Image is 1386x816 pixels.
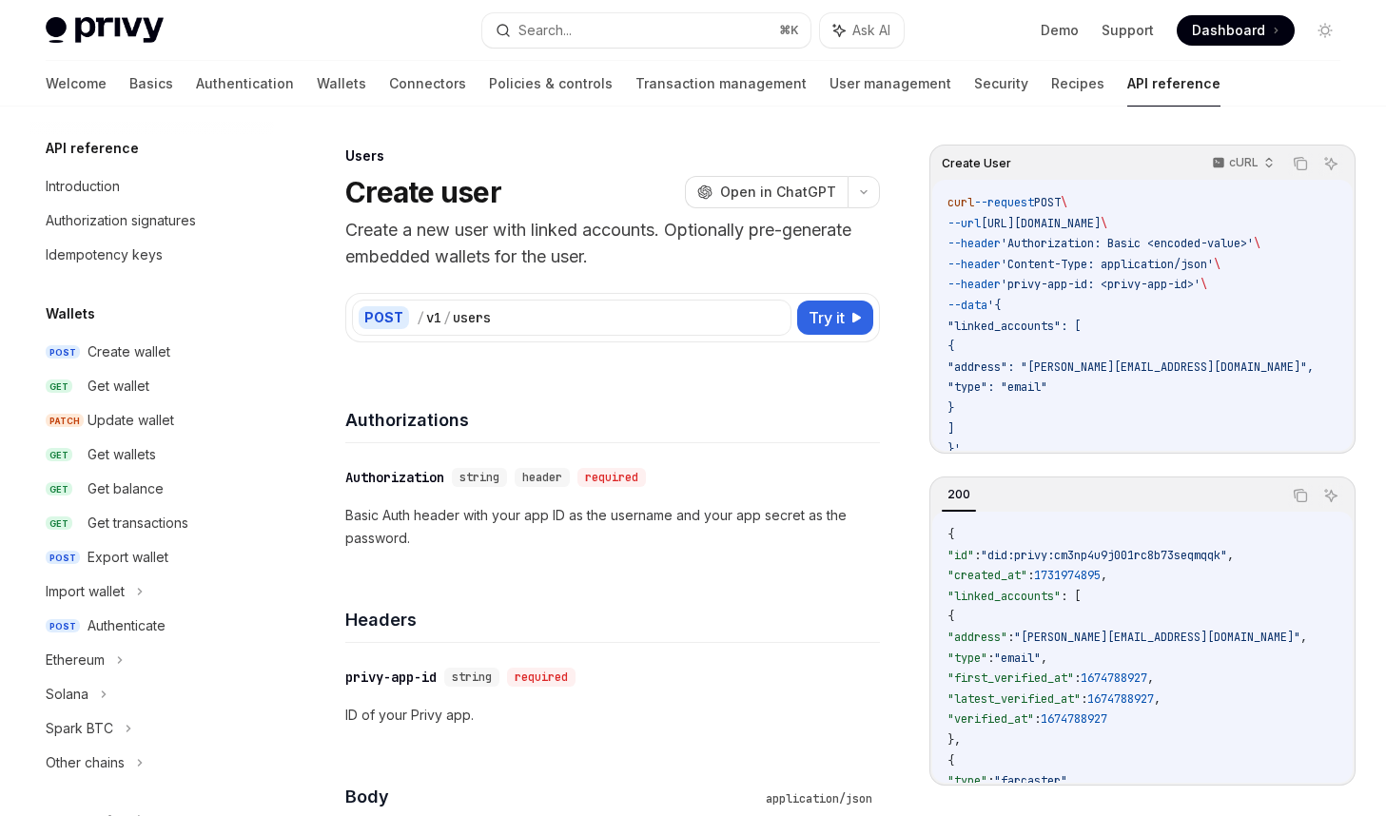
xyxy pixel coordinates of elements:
[974,195,1034,210] span: --request
[46,379,72,394] span: GET
[981,548,1227,563] span: "did:privy:cm3np4u9j001rc8b73seqmqqk"
[46,414,84,428] span: PATCH
[947,630,1007,645] span: "address"
[994,773,1067,788] span: "farcaster"
[947,216,981,231] span: --url
[1254,236,1260,251] span: \
[1227,548,1234,563] span: ,
[88,375,149,398] div: Get wallet
[947,400,954,416] span: }
[443,308,451,327] div: /
[30,506,274,540] a: GETGet transactions
[30,238,274,272] a: Idempotency keys
[947,589,1061,604] span: "linked_accounts"
[1087,691,1154,707] span: 1674788927
[345,407,880,433] h4: Authorizations
[518,19,572,42] div: Search...
[489,61,613,107] a: Policies & controls
[345,668,437,687] div: privy-app-id
[30,369,274,403] a: GETGet wallet
[947,359,1314,375] span: "address": "[PERSON_NAME][EMAIL_ADDRESS][DOMAIN_NAME]",
[453,308,491,327] div: users
[345,784,758,809] h4: Body
[46,751,125,774] div: Other chains
[1300,630,1307,645] span: ,
[426,308,441,327] div: v1
[1007,630,1014,645] span: :
[947,298,987,313] span: --data
[947,732,961,748] span: },
[1102,21,1154,40] a: Support
[947,441,961,457] span: }'
[417,308,424,327] div: /
[947,773,987,788] span: "type"
[46,175,120,198] div: Introduction
[947,691,1081,707] span: "latest_verified_at"
[685,176,848,208] button: Open in ChatGPT
[779,23,799,38] span: ⌘ K
[46,61,107,107] a: Welcome
[30,540,274,574] a: POSTExport wallet
[88,512,188,534] div: Get transactions
[88,546,168,569] div: Export wallet
[30,169,274,204] a: Introduction
[942,156,1011,171] span: Create User
[1192,21,1265,40] span: Dashboard
[46,580,125,603] div: Import wallet
[1127,61,1220,107] a: API reference
[1081,670,1147,686] span: 1674788927
[947,379,1047,395] span: "type": "email"
[947,651,987,666] span: "type"
[1034,711,1041,727] span: :
[1201,147,1282,180] button: cURL
[947,277,1001,292] span: --header
[1061,195,1067,210] span: \
[1147,670,1154,686] span: ,
[459,470,499,485] span: string
[46,448,72,462] span: GET
[452,670,492,685] span: string
[30,335,274,369] a: POSTCreate wallet
[1051,61,1104,107] a: Recipes
[947,195,974,210] span: curl
[720,183,836,202] span: Open in ChatGPT
[88,340,170,363] div: Create wallet
[46,345,80,359] span: POST
[994,651,1041,666] span: "email"
[522,470,562,485] span: header
[809,306,845,329] span: Try it
[987,773,994,788] span: :
[129,61,173,107] a: Basics
[345,468,444,487] div: Authorization
[345,504,880,550] p: Basic Auth header with your app ID as the username and your app secret as the password.
[46,717,113,740] div: Spark BTC
[1214,257,1220,272] span: \
[1288,151,1313,176] button: Copy the contents from the code block
[1201,277,1207,292] span: \
[30,403,274,437] a: PATCHUpdate wallet
[1041,21,1079,40] a: Demo
[359,306,409,329] div: POST
[947,257,1001,272] span: --header
[1001,277,1201,292] span: 'privy-app-id: <privy-app-id>'
[1074,670,1081,686] span: :
[317,61,366,107] a: Wallets
[46,683,88,706] div: Solana
[345,217,880,270] p: Create a new user with linked accounts. Optionally pre-generate embedded wallets for the user.
[30,437,274,472] a: GETGet wallets
[88,409,174,432] div: Update wallet
[797,301,873,335] button: Try it
[1041,651,1047,666] span: ,
[1154,691,1161,707] span: ,
[88,443,156,466] div: Get wallets
[577,468,646,487] div: required
[1101,568,1107,583] span: ,
[1067,773,1074,788] span: ,
[974,548,981,563] span: :
[1288,483,1313,508] button: Copy the contents from the code block
[30,609,274,643] a: POSTAuthenticate
[46,17,164,44] img: light logo
[1041,711,1107,727] span: 1674788927
[1310,15,1340,46] button: Toggle dark mode
[987,298,1001,313] span: '{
